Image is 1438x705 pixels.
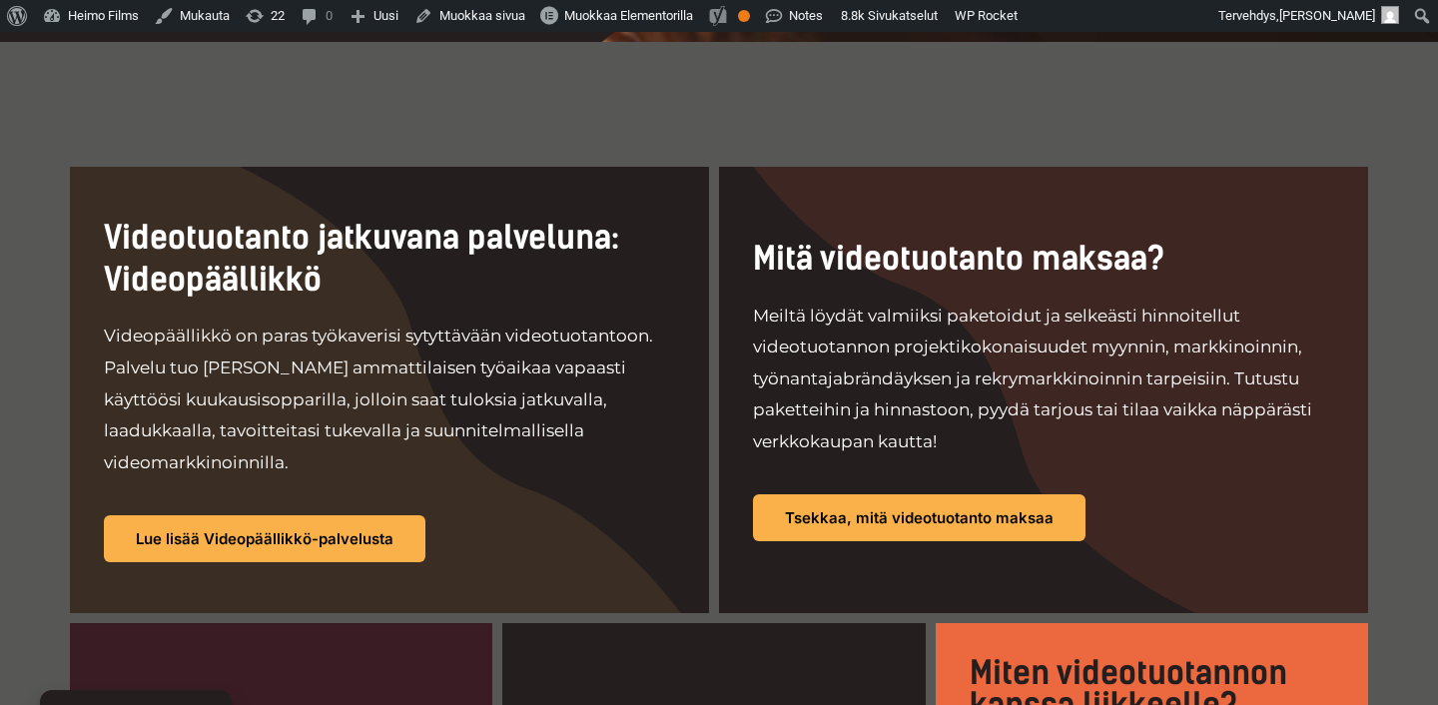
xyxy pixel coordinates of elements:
[753,301,1334,458] p: Meiltä löydät valmiiksi paketoidut ja selkeästi hinnoitellut videotuotannon projektikokonaisuudet...
[753,239,1334,281] h2: Mitä videotuotanto maksaa?
[136,531,393,546] span: Lue lisää Videopäällikkö-palvelusta
[104,321,675,478] p: Videopäällikkö on paras työkaverisi sytyttävään videotuotantoon. Palvelu tuo [PERSON_NAME] ammatt...
[738,10,750,22] div: OK
[564,8,693,23] span: Muokkaa Elementorilla
[753,494,1085,541] a: Tsekkaa, mitä videotuotanto maksaa
[104,218,675,301] h2: Videotuotanto jatkuvana palveluna: Videopäällikkö
[1279,8,1375,23] span: [PERSON_NAME]
[785,510,1054,525] span: Tsekkaa, mitä videotuotanto maksaa
[104,515,425,562] a: Lue lisää Videopäällikkö-palvelusta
